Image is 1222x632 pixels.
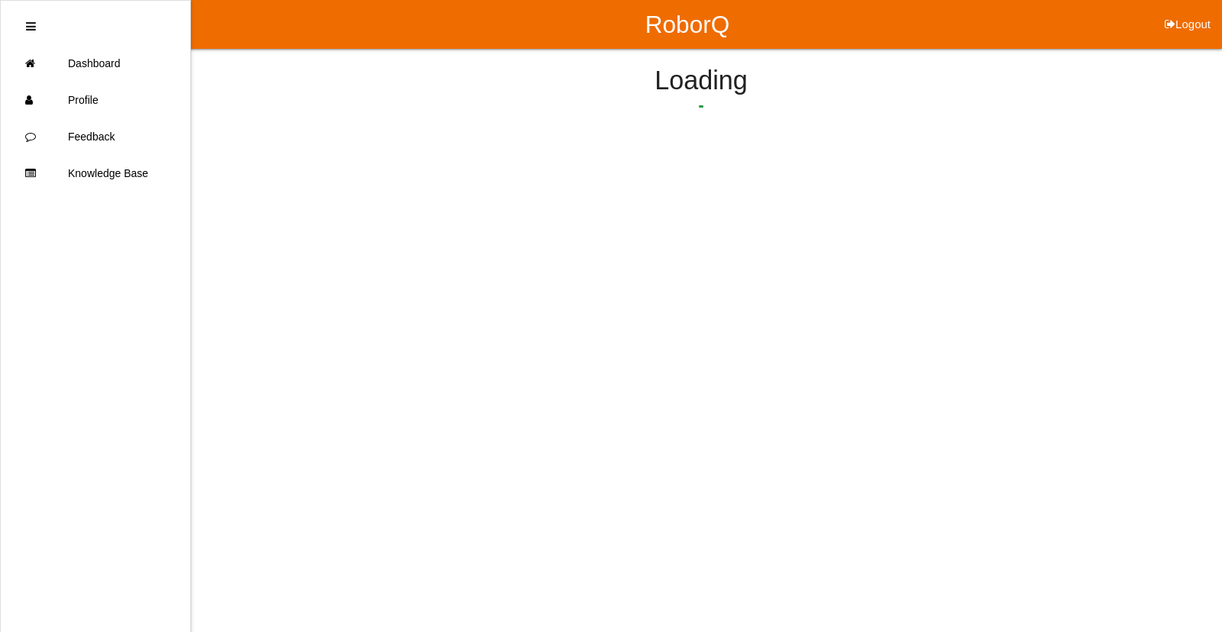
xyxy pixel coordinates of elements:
[26,8,36,45] div: Close
[1,155,190,192] a: Knowledge Base
[1,45,190,82] a: Dashboard
[1,118,190,155] a: Feedback
[229,66,1173,95] h4: Loading
[1,82,190,118] a: Profile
